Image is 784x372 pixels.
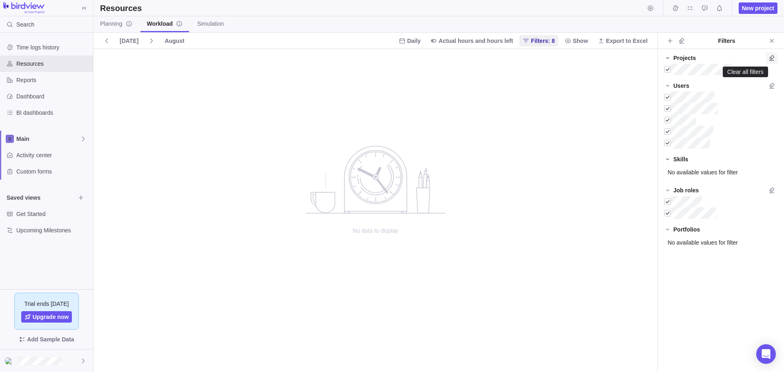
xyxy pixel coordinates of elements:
[140,16,189,32] a: Workloadinfo-description
[161,35,187,47] span: August
[714,2,725,14] span: Notifications
[573,37,588,45] span: Show
[24,300,69,308] span: Trial ends [DATE]
[16,43,90,51] span: Time logs history
[714,6,725,13] a: Notifications
[147,20,183,28] span: Workload
[742,4,774,12] span: New project
[407,37,421,45] span: Daily
[673,225,700,234] div: Portfolios
[670,2,681,14] span: Time logs
[16,167,90,176] span: Custom forms
[16,20,34,29] span: Search
[197,20,224,28] span: Simulation
[16,151,90,159] span: Activity center
[7,194,75,202] span: Saved views
[439,37,513,45] span: Actual hours and hours left
[673,82,689,90] div: Users
[561,35,591,47] span: Show
[727,69,764,75] div: Clear all filters
[116,35,142,47] span: [DATE]
[687,37,766,45] div: Filters
[16,60,90,68] span: Resources
[16,226,90,234] span: Upcoming Milestones
[756,344,776,364] div: Open Intercom Messenger
[16,135,80,143] span: Main
[766,52,777,64] span: Clear all filters
[684,6,696,13] a: My assignments
[673,186,699,194] div: Job roles
[766,80,777,91] span: Clear all filters
[3,2,45,14] img: logo
[7,333,87,346] span: Add Sample Data
[120,37,138,45] span: [DATE]
[5,358,15,364] img: Show
[673,155,688,163] div: Skills
[27,334,74,344] span: Add Sample Data
[16,76,90,84] span: Reports
[176,20,183,27] svg: info-description
[766,185,777,196] span: Clear all filters
[16,109,90,117] span: BI dashboards
[126,20,132,27] svg: info-description
[673,54,696,62] div: Projects
[427,35,516,47] span: Actual hours and hours left
[75,192,87,203] span: Browse views
[664,35,676,47] span: Add filters
[531,37,555,45] span: Filters: 8
[668,168,738,176] span: No available values for filter
[699,2,710,14] span: Approval requests
[670,6,681,13] a: Time logs
[668,238,738,247] span: No available values for filter
[606,37,648,45] span: Export to Excel
[699,6,710,13] a: Approval requests
[519,35,558,47] span: Filters: 8
[676,35,687,47] span: Clear all filters
[595,35,651,47] span: Export to Excel
[100,20,132,28] span: Planning
[191,16,230,32] a: Simulation
[100,2,142,14] h2: Resources
[294,49,457,372] div: no data to show
[766,35,777,47] span: Close
[684,2,696,14] span: My assignments
[16,210,90,218] span: Get Started
[294,227,457,235] span: No data to display
[21,311,72,323] a: Upgrade now
[94,16,139,32] a: Planninginfo-description
[33,313,69,321] span: Upgrade now
[645,2,656,14] span: Start timer
[16,92,90,100] span: Dashboard
[739,2,777,14] span: New project
[5,356,15,366] div: Haytham Ibrahim
[396,35,424,47] span: Daily
[165,37,184,45] span: August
